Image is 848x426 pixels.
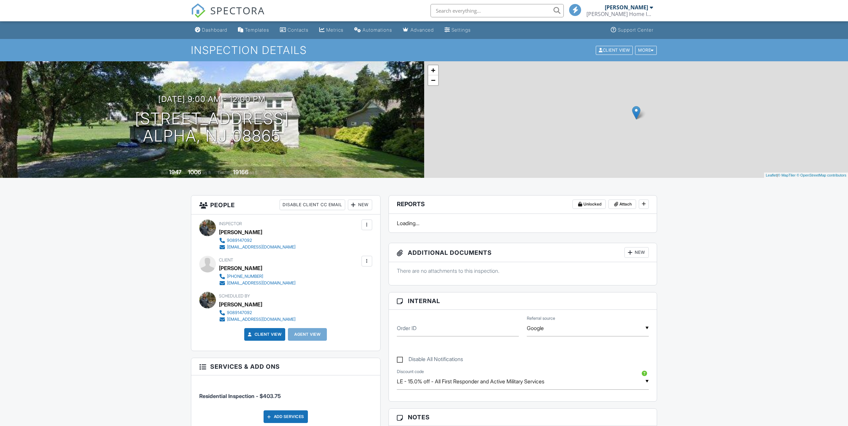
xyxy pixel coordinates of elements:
[317,24,346,36] a: Metrics
[288,27,309,33] div: Contacts
[277,24,311,36] a: Contacts
[586,11,653,17] div: Watson Home Inspection Services LLC
[389,292,657,310] h3: Internal
[192,24,230,36] a: Dashboard
[400,24,436,36] a: Advanced
[389,243,657,262] h3: Additional Documents
[411,27,434,33] div: Advanced
[245,27,269,33] div: Templates
[635,46,657,55] div: More
[596,46,633,55] div: Client View
[778,173,796,177] a: © MapTiler
[219,227,262,237] div: [PERSON_NAME]
[235,24,272,36] a: Templates
[389,409,657,426] h3: Notes
[766,173,777,177] a: Leaflet
[191,9,265,23] a: SPECTORA
[428,65,438,75] a: Zoom in
[219,257,233,262] span: Client
[250,170,258,175] span: sq.ft.
[219,273,296,280] a: [PHONE_NUMBER]
[219,280,296,286] a: [EMAIL_ADDRESS][DOMAIN_NAME]
[326,27,344,33] div: Metrics
[158,95,266,104] h3: [DATE] 9:00 am - 12:00 pm
[210,3,265,17] span: SPECTORA
[428,75,438,85] a: Zoom out
[247,331,282,338] a: Client View
[430,4,564,17] input: Search everything...
[199,380,372,405] li: Service: Residential Inspection
[191,44,657,56] h1: Inspection Details
[218,170,232,175] span: Lot Size
[169,169,182,176] div: 1947
[608,24,656,36] a: Support Center
[764,173,848,178] div: |
[595,47,634,52] a: Client View
[135,110,289,145] h1: [STREET_ADDRESS] Alpha, NJ 08865
[397,267,649,274] p: There are no attachments to this inspection.
[219,237,296,244] a: 9089147092
[227,238,252,243] div: 9089147092
[605,4,648,11] div: [PERSON_NAME]
[227,280,296,286] div: [EMAIL_ADDRESS][DOMAIN_NAME]
[227,317,296,322] div: [EMAIL_ADDRESS][DOMAIN_NAME]
[397,356,463,364] label: Disable All Notifications
[191,196,380,214] h3: People
[397,369,424,375] label: Discount code
[280,200,345,210] div: Disable Client CC Email
[219,221,242,226] span: Inspector
[219,309,296,316] a: 9089147092
[219,316,296,323] a: [EMAIL_ADDRESS][DOMAIN_NAME]
[161,170,168,175] span: Built
[233,169,249,176] div: 19166
[624,247,649,258] div: New
[191,358,380,375] h3: Services & Add ons
[797,173,846,177] a: © OpenStreetMap contributors
[363,27,392,33] div: Automations
[219,299,262,309] div: [PERSON_NAME]
[451,27,471,33] div: Settings
[199,393,281,399] span: Residential Inspection - $403.75
[227,274,263,279] div: [PHONE_NUMBER]
[191,3,206,18] img: The Best Home Inspection Software - Spectora
[219,293,250,298] span: Scheduled By
[219,244,296,250] a: [EMAIL_ADDRESS][DOMAIN_NAME]
[219,263,262,273] div: [PERSON_NAME]
[397,324,417,332] label: Order ID
[188,169,201,176] div: 1006
[202,27,227,33] div: Dashboard
[227,310,252,315] div: 9089147092
[442,24,473,36] a: Settings
[527,315,555,321] label: Referral source
[264,410,308,423] div: Add Services
[348,200,372,210] div: New
[227,244,296,250] div: [EMAIL_ADDRESS][DOMAIN_NAME]
[352,24,395,36] a: Automations (Basic)
[618,27,653,33] div: Support Center
[202,170,212,175] span: sq. ft.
